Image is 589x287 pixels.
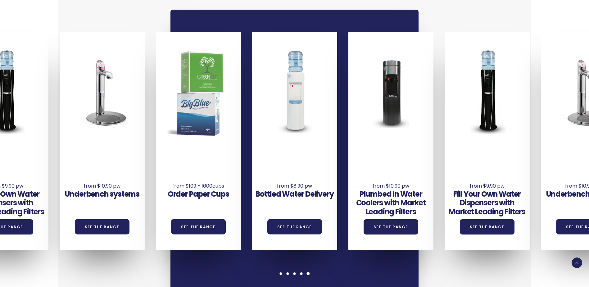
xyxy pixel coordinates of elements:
[449,189,525,217] a: Fill Your Own Water Dispensers with Market Leading Filters
[256,189,334,199] a: Bottled Water Delivery
[75,219,129,235] a: See the Range
[548,246,580,278] iframe: Chatbot
[356,189,426,217] a: Plumbed In Water Coolers with Market Leading Filters
[460,219,514,235] a: See the Range
[364,219,418,235] a: See the Range
[267,219,322,235] a: See the Range
[168,189,229,199] a: Order Paper Cups
[171,219,226,235] a: See the Range
[65,189,139,199] a: Underbench systems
